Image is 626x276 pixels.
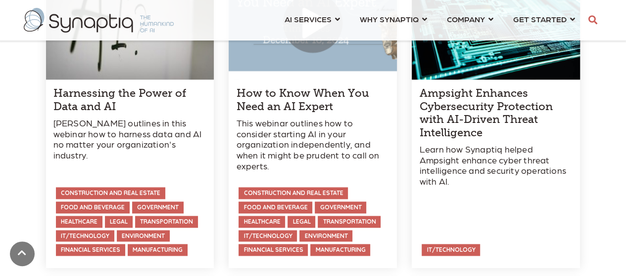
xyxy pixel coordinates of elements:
span: WHY SYNAPTIQ [360,12,419,26]
nav: menu [275,2,585,38]
img: synaptiq logo-2 [24,8,174,33]
a: AI SERVICES [285,10,340,28]
a: COMPANY [447,10,493,28]
span: GET STARTED [513,12,567,26]
span: AI SERVICES [285,12,332,26]
span: COMPANY [447,12,485,26]
a: GET STARTED [513,10,575,28]
a: WHY SYNAPTIQ [360,10,427,28]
